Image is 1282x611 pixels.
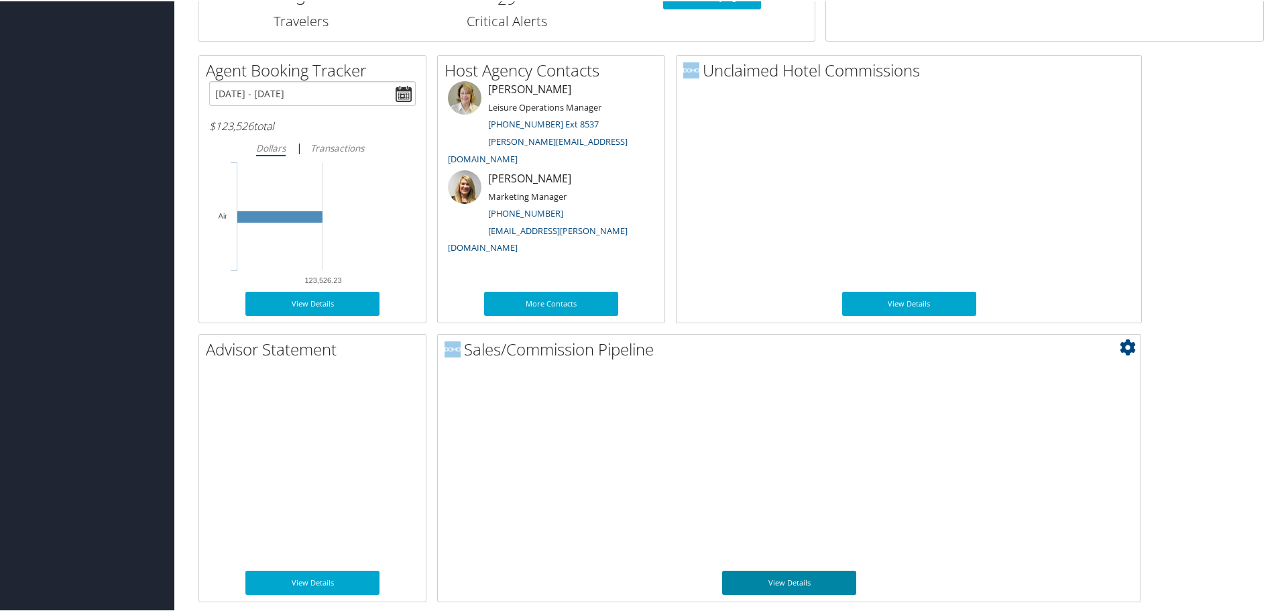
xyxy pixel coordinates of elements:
[245,569,380,594] a: View Details
[209,117,253,132] span: $123,526
[441,169,661,258] li: [PERSON_NAME]
[445,337,1141,359] h2: Sales/Commission Pipeline
[683,58,1141,80] h2: Unclaimed Hotel Commissions
[304,275,341,283] tspan: 123,526.23
[448,223,628,253] a: [EMAIL_ADDRESS][PERSON_NAME][DOMAIN_NAME]
[209,11,394,30] h3: Travelers
[488,189,567,201] small: Marketing Manager
[448,134,628,164] a: [PERSON_NAME][EMAIL_ADDRESS][DOMAIN_NAME]
[245,290,380,315] a: View Details
[683,61,699,77] img: domo-logo.png
[448,169,481,203] img: ali-moffitt.jpg
[484,290,618,315] a: More Contacts
[441,80,661,169] li: [PERSON_NAME]
[488,117,599,129] a: [PHONE_NUMBER] Ext 8537
[445,58,664,80] h2: Host Agency Contacts
[310,140,364,153] i: Transactions
[414,11,599,30] h3: Critical Alerts
[256,140,286,153] i: Dollars
[488,206,563,218] a: [PHONE_NUMBER]
[209,117,416,132] h6: total
[209,138,416,155] div: |
[219,211,228,219] tspan: Air
[842,290,976,315] a: View Details
[206,58,426,80] h2: Agent Booking Tracker
[206,337,426,359] h2: Advisor Statement
[448,80,481,113] img: meredith-price.jpg
[722,569,856,594] a: View Details
[445,340,461,356] img: domo-logo.png
[488,100,601,112] small: Leisure Operations Manager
